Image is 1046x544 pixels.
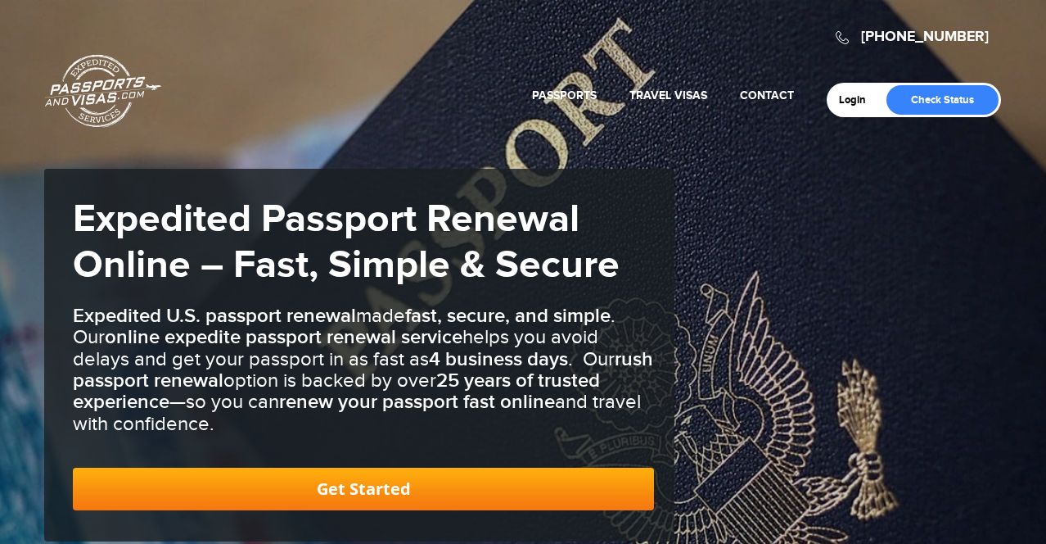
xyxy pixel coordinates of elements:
b: 4 business days [429,347,568,371]
a: Login [839,93,877,107]
a: Travel Visas [629,88,707,102]
a: Passports & [DOMAIN_NAME] [45,54,161,128]
strong: Expedited Passport Renewal Online – Fast, Simple & Secure [73,196,620,289]
b: rush passport renewal [73,347,653,392]
a: Get Started [73,468,654,510]
b: 25 years of trusted experience [73,369,600,414]
a: Check Status [886,85,999,115]
a: Contact [740,88,794,102]
a: Passports [532,88,597,102]
b: fast, secure, and simple [405,304,611,328]
b: Expedited U.S. passport renewal [73,304,356,328]
b: online expedite passport renewal service [105,325,462,349]
b: renew your passport fast online [279,390,555,414]
h3: made . Our helps you avoid delays and get your passport in as fast as . Our option is backed by o... [73,306,654,435]
a: [PHONE_NUMBER] [861,28,989,46]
